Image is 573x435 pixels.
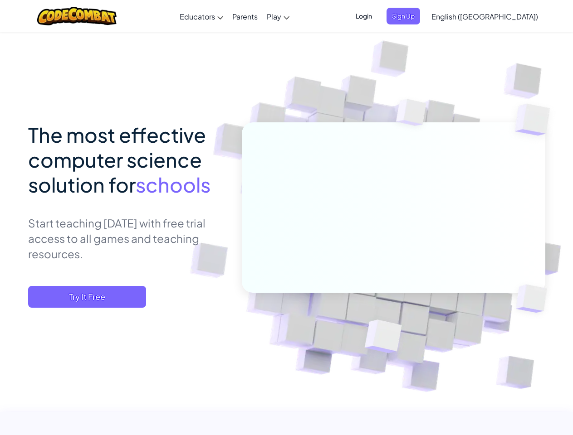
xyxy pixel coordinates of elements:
[175,4,228,29] a: Educators
[180,12,215,21] span: Educators
[37,7,117,25] img: CodeCombat logo
[350,8,377,24] button: Login
[342,300,423,376] img: Overlap cubes
[379,81,444,149] img: Overlap cubes
[267,12,281,21] span: Play
[28,122,206,197] span: The most effective computer science solution for
[500,266,568,332] img: Overlap cubes
[387,8,420,24] button: Sign Up
[427,4,543,29] a: English ([GEOGRAPHIC_DATA])
[136,172,211,197] span: schools
[28,215,228,261] p: Start teaching [DATE] with free trial access to all games and teaching resources.
[262,4,294,29] a: Play
[228,4,262,29] a: Parents
[431,12,538,21] span: English ([GEOGRAPHIC_DATA])
[28,286,146,308] button: Try It Free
